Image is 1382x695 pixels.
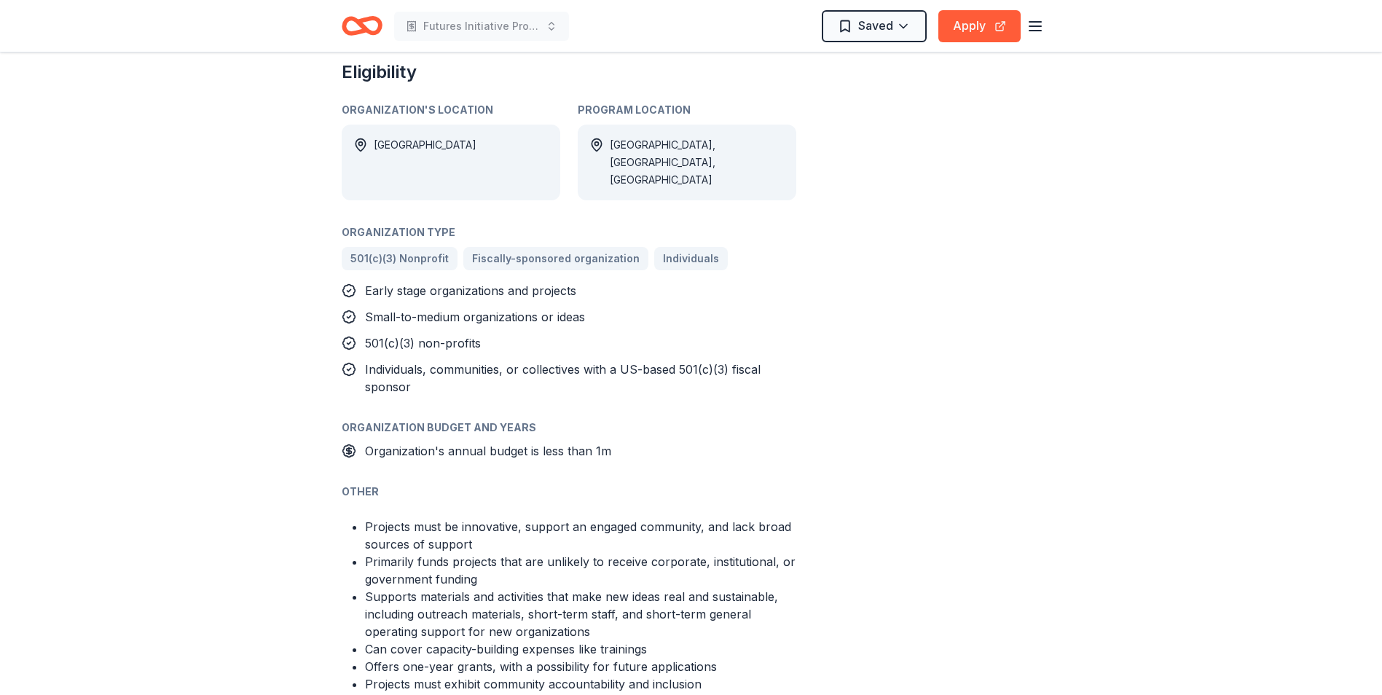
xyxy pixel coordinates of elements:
[663,250,719,267] span: Individuals
[350,250,449,267] span: 501(c)(3) Nonprofit
[365,444,611,458] span: Organization's annual budget is less than 1m
[365,675,796,693] li: Projects must exhibit community accountability and inclusion
[365,588,796,640] li: Supports materials and activities that make new ideas real and sustainable, including outreach ma...
[365,658,796,675] li: Offers one-year grants, with a possibility for future applications
[365,553,796,588] li: Primarily funds projects that are unlikely to receive corporate, institutional, or government fun...
[342,483,796,500] div: Other
[342,9,382,43] a: Home
[365,336,481,350] span: 501(c)(3) non-profits
[365,310,585,324] span: Small-to-medium organizations or ideas
[578,101,796,119] div: Program Location
[365,362,761,394] span: Individuals, communities, or collectives with a US-based 501(c)(3) fiscal sponsor
[822,10,927,42] button: Saved
[472,250,640,267] span: Fiscally-sponsored organization
[365,518,796,553] li: Projects must be innovative, support an engaged community, and lack broad sources of support
[938,10,1021,42] button: Apply
[463,247,648,270] a: Fiscally-sponsored organization
[610,136,785,189] div: [GEOGRAPHIC_DATA], [GEOGRAPHIC_DATA], [GEOGRAPHIC_DATA]
[374,136,476,189] div: [GEOGRAPHIC_DATA]
[342,101,560,119] div: Organization's Location
[342,419,796,436] div: Organization Budget And Years
[654,247,728,270] a: Individuals
[365,640,796,658] li: Can cover capacity-building expenses like trainings
[342,60,796,84] h2: Eligibility
[365,283,576,298] span: Early stage organizations and projects
[394,12,569,41] button: Futures Initiative Program
[858,16,893,35] span: Saved
[342,247,458,270] a: 501(c)(3) Nonprofit
[423,17,540,35] span: Futures Initiative Program
[342,224,796,241] div: Organization Type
